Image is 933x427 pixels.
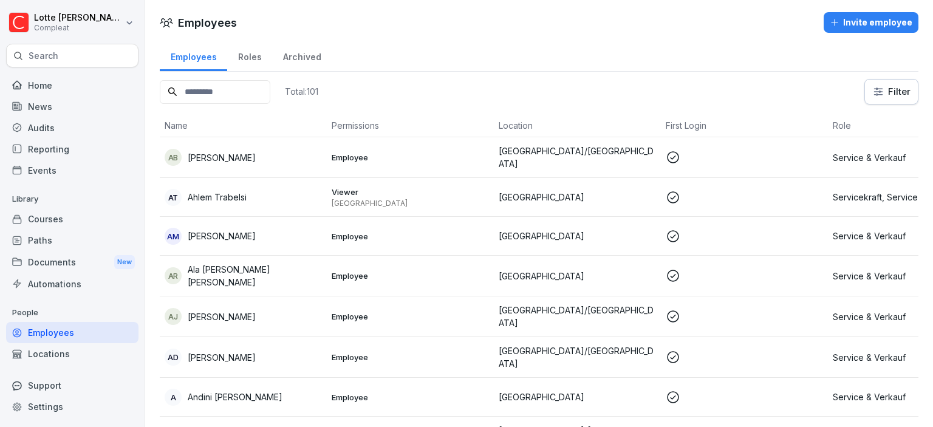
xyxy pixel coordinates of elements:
div: AM [165,228,182,245]
p: Employee [332,392,489,403]
div: AB [165,149,182,166]
p: [GEOGRAPHIC_DATA] [332,199,489,208]
a: Employees [160,40,227,71]
p: Library [6,190,138,209]
a: Audits [6,117,138,138]
a: Employees [6,322,138,343]
h1: Employees [178,15,237,31]
div: A [165,389,182,406]
p: Lotte [PERSON_NAME] [34,13,123,23]
p: Ahlem Trabelsi [188,191,247,203]
th: Name [160,114,327,137]
button: Filter [865,80,918,104]
p: [PERSON_NAME] [188,351,256,364]
a: DocumentsNew [6,251,138,273]
a: Reporting [6,138,138,160]
p: People [6,303,138,323]
a: Locations [6,343,138,364]
div: Filter [872,86,911,98]
a: Archived [272,40,332,71]
div: Support [6,375,138,396]
p: [GEOGRAPHIC_DATA]/[GEOGRAPHIC_DATA] [499,344,656,370]
p: Employee [332,311,489,322]
p: Employee [332,231,489,242]
p: [PERSON_NAME] [188,310,256,323]
div: New [114,255,135,269]
p: [GEOGRAPHIC_DATA]/[GEOGRAPHIC_DATA] [499,145,656,170]
a: Automations [6,273,138,295]
p: Employee [332,270,489,281]
a: Home [6,75,138,96]
p: [GEOGRAPHIC_DATA] [499,270,656,282]
a: Paths [6,230,138,251]
a: News [6,96,138,117]
a: Settings [6,396,138,417]
div: AD [165,349,182,366]
button: Invite employee [824,12,918,33]
div: AT [165,189,182,206]
p: Search [29,50,58,62]
th: First Login [661,114,828,137]
th: Location [494,114,661,137]
p: [GEOGRAPHIC_DATA] [499,191,656,203]
a: Courses [6,208,138,230]
p: [PERSON_NAME] [188,151,256,164]
p: [PERSON_NAME] [188,230,256,242]
div: AJ [165,308,182,325]
p: Ala [PERSON_NAME] [PERSON_NAME] [188,263,322,289]
p: Employee [332,152,489,163]
a: Events [6,160,138,181]
p: Andini [PERSON_NAME] [188,391,282,403]
p: Employee [332,352,489,363]
p: [GEOGRAPHIC_DATA] [499,230,656,242]
p: Viewer [332,186,489,197]
p: Total: 101 [285,86,318,97]
th: Permissions [327,114,494,137]
a: Roles [227,40,272,71]
p: [GEOGRAPHIC_DATA] [499,391,656,403]
div: Invite employee [830,16,912,29]
div: Documents [6,251,138,273]
p: Compleat [34,24,123,32]
div: AR [165,267,182,284]
p: [GEOGRAPHIC_DATA]/[GEOGRAPHIC_DATA] [499,304,656,329]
